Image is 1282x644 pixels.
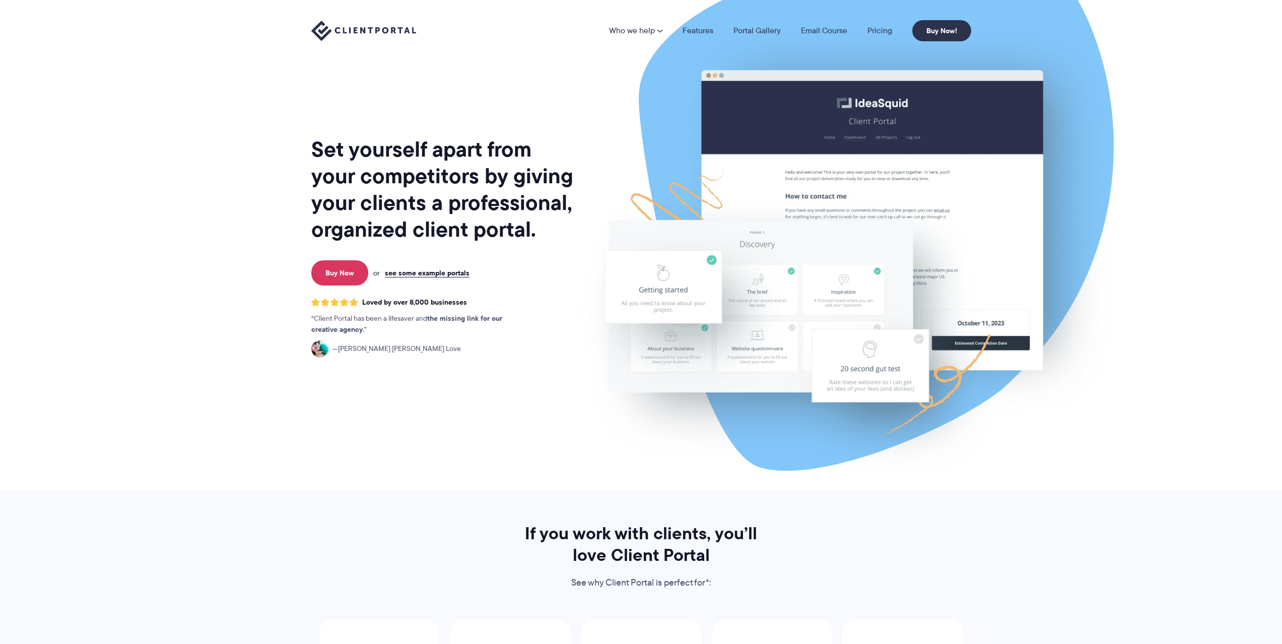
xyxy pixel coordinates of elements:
a: Features [683,27,713,35]
h1: Set yourself apart from your competitors by giving your clients a professional, organized client ... [311,136,575,243]
span: or [373,268,380,277]
span: [PERSON_NAME] [PERSON_NAME] Love [332,343,461,354]
p: See why Client Portal is perfect for*: [511,576,771,591]
strong: the missing link for our creative agency [311,313,502,335]
a: Pricing [867,27,892,35]
a: Who we help [609,27,662,35]
h2: If you work with clients, you’ll love Client Portal [511,523,771,566]
a: Buy Now [311,260,368,285]
a: Portal Gallery [733,27,781,35]
a: see some example portals [385,268,469,277]
p: Client Portal has been a lifesaver and . [311,313,523,335]
a: Email Course [801,27,847,35]
span: Loved by over 8,000 businesses [362,298,467,307]
a: Buy Now! [912,20,971,41]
